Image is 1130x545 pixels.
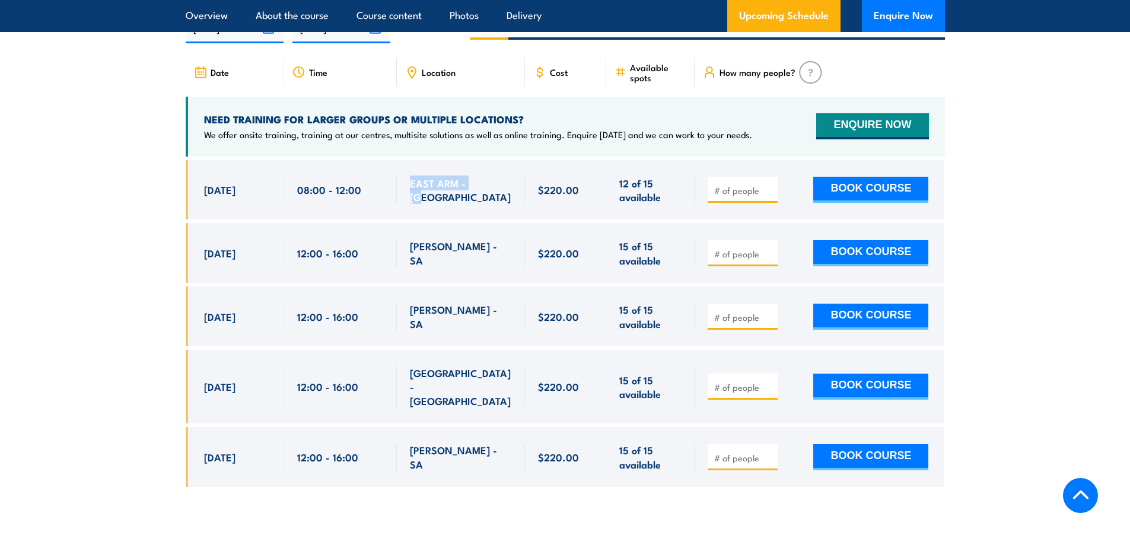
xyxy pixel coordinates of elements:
[550,67,568,77] span: Cost
[410,443,512,471] span: [PERSON_NAME] - SA
[204,246,235,260] span: [DATE]
[813,444,928,470] button: BOOK COURSE
[714,248,774,260] input: # of people
[619,239,682,267] span: 15 of 15 available
[422,67,456,77] span: Location
[619,443,682,471] span: 15 of 15 available
[410,239,512,267] span: [PERSON_NAME] - SA
[211,67,229,77] span: Date
[297,380,358,393] span: 12:00 - 16:00
[714,184,774,196] input: # of people
[297,183,361,196] span: 08:00 - 12:00
[297,246,358,260] span: 12:00 - 16:00
[538,380,579,393] span: $220.00
[619,302,682,330] span: 15 of 15 available
[297,310,358,323] span: 12:00 - 16:00
[410,366,512,407] span: [GEOGRAPHIC_DATA] - [GEOGRAPHIC_DATA]
[714,452,774,464] input: # of people
[816,113,928,139] button: ENQUIRE NOW
[204,310,235,323] span: [DATE]
[619,176,682,204] span: 12 of 15 available
[309,67,327,77] span: Time
[813,374,928,400] button: BOOK COURSE
[204,129,752,141] p: We offer onsite training, training at our centres, multisite solutions as well as online training...
[204,450,235,464] span: [DATE]
[720,67,795,77] span: How many people?
[538,183,579,196] span: $220.00
[538,310,579,323] span: $220.00
[813,304,928,330] button: BOOK COURSE
[538,246,579,260] span: $220.00
[204,113,752,126] h4: NEED TRAINING FOR LARGER GROUPS OR MULTIPLE LOCATIONS?
[714,381,774,393] input: # of people
[297,450,358,464] span: 12:00 - 16:00
[813,177,928,203] button: BOOK COURSE
[714,311,774,323] input: # of people
[619,373,682,401] span: 15 of 15 available
[204,183,235,196] span: [DATE]
[410,176,512,204] span: EAST ARM - [GEOGRAPHIC_DATA]
[410,302,512,330] span: [PERSON_NAME] - SA
[538,450,579,464] span: $220.00
[813,240,928,266] button: BOOK COURSE
[204,380,235,393] span: [DATE]
[630,62,686,82] span: Available spots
